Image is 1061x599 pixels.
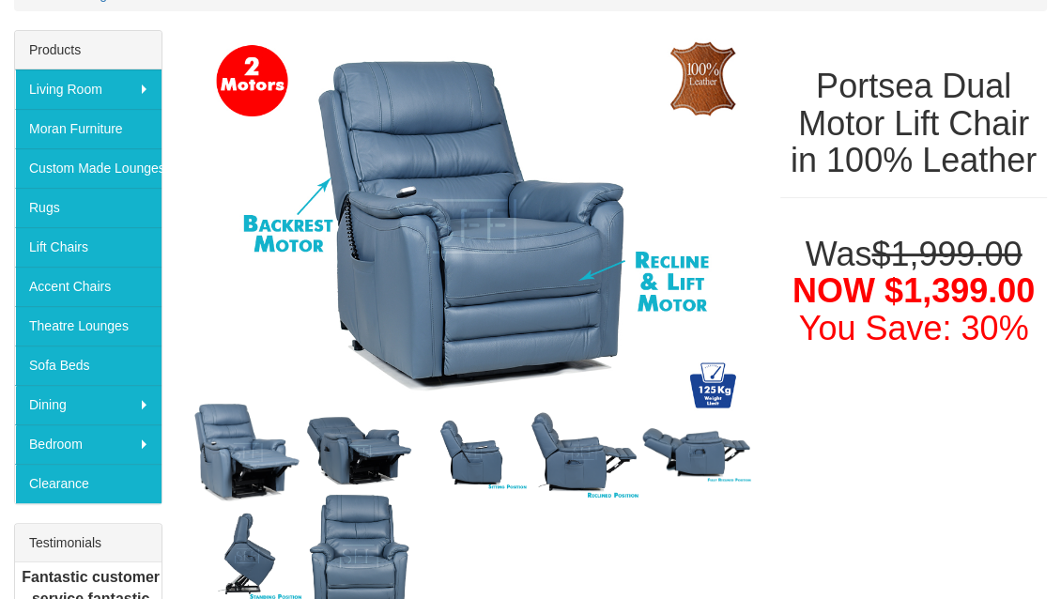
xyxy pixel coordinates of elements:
[15,464,161,503] a: Clearance
[871,235,1022,273] del: $1,999.00
[15,69,161,109] a: Living Room
[15,385,161,424] a: Dining
[15,424,161,464] a: Bedroom
[15,267,161,306] a: Accent Chairs
[15,188,161,227] a: Rugs
[15,31,161,69] div: Products
[15,346,161,385] a: Sofa Beds
[780,68,1047,179] h1: Portsea Dual Motor Lift Chair in 100% Leather
[15,306,161,346] a: Theatre Lounges
[780,236,1047,347] h1: Was
[15,148,161,188] a: Custom Made Lounges
[15,524,161,562] div: Testimonials
[799,309,1029,347] font: You Save: 30%
[15,109,161,148] a: Moran Furniture
[15,227,161,267] a: Lift Chairs
[792,271,1035,310] span: NOW $1,399.00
